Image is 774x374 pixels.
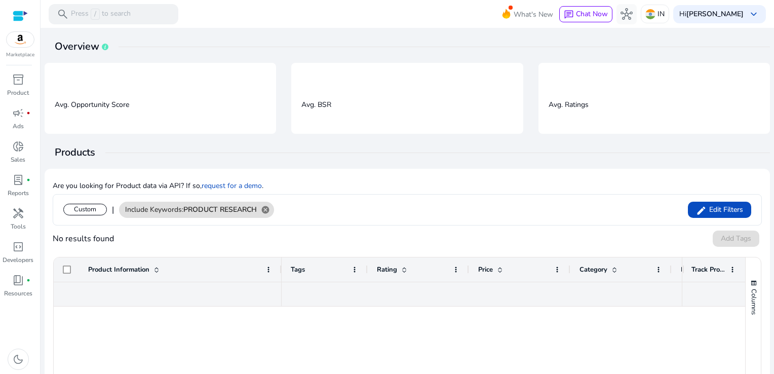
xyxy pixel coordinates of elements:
[688,202,751,218] button: Edit Filters
[564,10,574,20] span: chat
[125,204,257,215] span: Include Keywords:
[55,146,770,159] h4: Products
[748,8,760,20] span: keyboard_arrow_down
[63,204,107,215] div: Custom
[691,265,725,274] span: Track Product
[13,122,24,131] p: Ads
[55,41,770,53] h4: Overview
[514,6,553,23] span: What's New
[749,289,758,315] span: Columns
[579,265,607,274] span: Category
[7,88,29,97] p: Product
[202,181,262,191] a: request for a demo
[12,73,24,86] span: inventory_2
[616,4,637,24] button: hub
[377,265,397,274] span: Rating
[11,222,26,231] p: Tools
[657,5,665,23] p: IN
[112,204,114,216] div: |
[6,51,34,59] p: Marketplace
[291,265,305,274] span: Tags
[7,32,34,47] img: amazon.svg
[645,9,655,19] img: in.svg
[12,207,24,219] span: handyman
[57,8,69,20] span: search
[681,265,727,274] span: Est. Orders/day
[88,265,149,274] span: Product Information
[12,174,24,186] span: lab_profile
[679,11,744,18] p: Hi
[91,9,100,20] span: /
[11,155,25,164] p: Sales
[12,140,24,153] span: donut_small
[12,274,24,286] span: book_4
[696,203,707,218] mat-icon: edit
[71,9,131,20] p: Press to search
[549,94,760,110] p: Avg. Ratings
[3,255,33,265] p: Developers
[576,9,608,19] span: Chat Now
[12,107,24,119] span: campaign
[257,205,274,214] mat-icon: cancel
[53,233,114,245] div: No results found
[686,9,744,19] b: [PERSON_NAME]
[26,178,30,182] span: fiber_manual_record
[301,94,513,110] p: Avg. BSR
[8,189,29,198] p: Reports
[55,94,266,110] p: Avg. Opportunity Score
[183,205,257,214] b: PRODUCT RESEARCH
[4,289,32,298] p: Resources
[53,180,263,191] p: Are you looking for Product data via API? If so, .
[559,6,612,22] button: chatChat Now
[12,353,24,365] span: dark_mode
[478,265,493,274] span: Price
[26,278,30,282] span: fiber_manual_record
[621,8,633,20] span: hub
[707,205,743,215] span: Edit Filters
[26,111,30,115] span: fiber_manual_record
[12,241,24,253] span: code_blocks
